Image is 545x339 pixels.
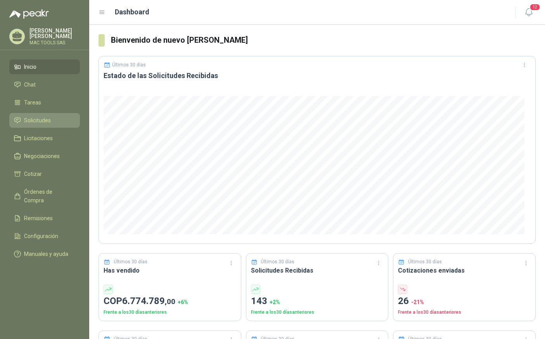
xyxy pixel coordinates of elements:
span: 6.774.789 [122,296,175,306]
p: 143 [251,294,384,309]
span: ,00 [165,297,175,306]
a: Configuración [9,229,80,243]
span: Licitaciones [24,134,53,143]
button: 12 [522,5,536,19]
p: [PERSON_NAME] [PERSON_NAME] [29,28,80,39]
a: Cotizar [9,167,80,181]
span: + 6 % [178,299,188,305]
h3: Estado de las Solicitudes Recibidas [104,71,531,80]
span: Manuales y ayuda [24,250,68,258]
span: + 2 % [270,299,280,305]
a: Órdenes de Compra [9,184,80,208]
h1: Dashboard [115,7,149,17]
span: -21 % [411,299,424,305]
a: Solicitudes [9,113,80,128]
span: Tareas [24,98,41,107]
img: Logo peakr [9,9,49,19]
p: Últimos 30 días [408,258,442,266]
a: Remisiones [9,211,80,226]
p: Frente a los 30 días anteriores [251,309,384,316]
span: Remisiones [24,214,53,223]
p: COP [104,294,236,309]
h3: Bienvenido de nuevo [PERSON_NAME] [111,34,536,46]
p: 26 [398,294,531,309]
p: Últimos 30 días [112,62,146,68]
p: Últimos 30 días [114,258,147,266]
p: Frente a los 30 días anteriores [104,309,236,316]
span: Cotizar [24,170,42,178]
a: Inicio [9,59,80,74]
a: Manuales y ayuda [9,247,80,261]
span: Órdenes de Compra [24,188,73,205]
h3: Solicitudes Recibidas [251,266,384,275]
span: Configuración [24,232,58,240]
p: Frente a los 30 días anteriores [398,309,531,316]
span: 12 [529,3,540,11]
span: Chat [24,80,36,89]
span: Inicio [24,63,36,71]
a: Tareas [9,95,80,110]
p: MAC TOOLS SAS [29,40,80,45]
span: Solicitudes [24,116,51,125]
a: Negociaciones [9,149,80,163]
a: Licitaciones [9,131,80,146]
p: Últimos 30 días [261,258,294,266]
a: Chat [9,77,80,92]
h3: Has vendido [104,266,236,275]
span: Negociaciones [24,152,60,160]
h3: Cotizaciones enviadas [398,266,531,275]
